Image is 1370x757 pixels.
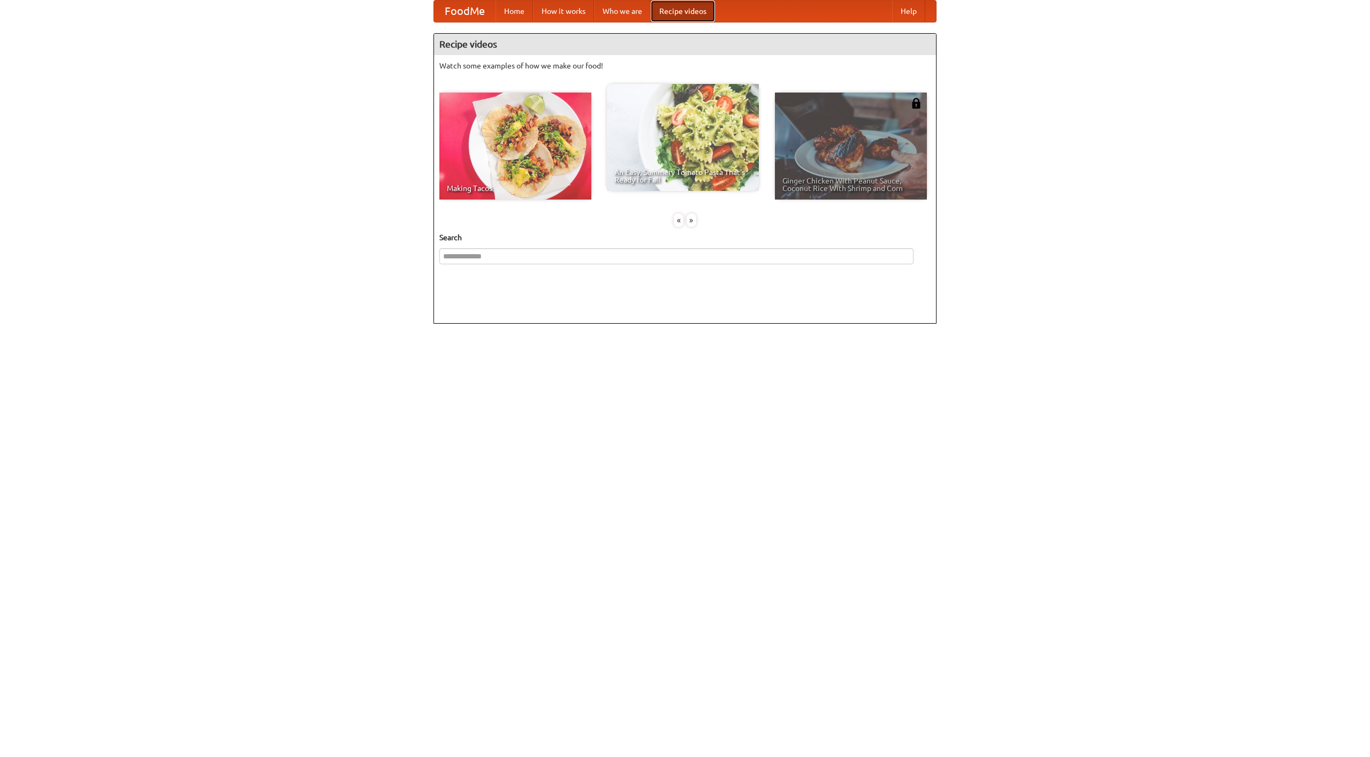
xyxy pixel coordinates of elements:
div: » [687,213,696,227]
a: Who we are [594,1,651,22]
img: 483408.png [911,98,922,109]
a: Help [892,1,925,22]
a: Making Tacos [439,93,591,200]
h4: Recipe videos [434,34,936,55]
div: « [674,213,683,227]
a: Home [496,1,533,22]
a: An Easy, Summery Tomato Pasta That's Ready for Fall [607,84,759,191]
a: Recipe videos [651,1,715,22]
a: FoodMe [434,1,496,22]
p: Watch some examples of how we make our food! [439,60,931,71]
span: Making Tacos [447,185,584,192]
h5: Search [439,232,931,243]
span: An Easy, Summery Tomato Pasta That's Ready for Fall [614,169,751,183]
a: How it works [533,1,594,22]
